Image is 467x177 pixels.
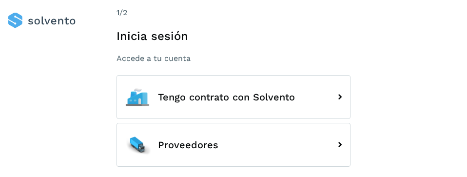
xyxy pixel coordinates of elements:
span: Tengo contrato con Solvento [158,92,295,102]
p: Accede a tu cuenta [117,54,350,63]
div: /2 [117,7,350,19]
span: 1 [117,8,119,17]
h1: Inicia sesión [117,29,350,43]
button: Tengo contrato con Solvento [117,75,350,119]
span: Proveedores [158,139,218,150]
button: Proveedores [117,123,350,167]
